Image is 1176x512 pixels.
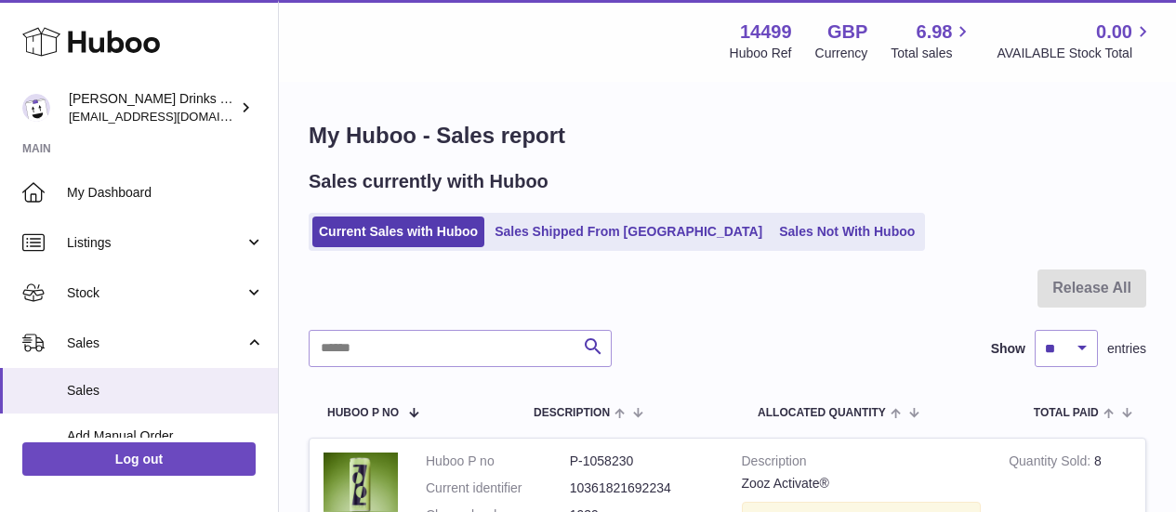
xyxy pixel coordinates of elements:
a: Current Sales with Huboo [312,217,484,247]
span: Sales [67,335,244,352]
label: Show [991,340,1025,358]
img: internalAdmin-14499@internal.huboo.com [22,94,50,122]
span: entries [1107,340,1146,358]
span: Stock [67,284,244,302]
span: Listings [67,234,244,252]
strong: 14499 [740,20,792,45]
strong: GBP [827,20,867,45]
span: AVAILABLE Stock Total [997,45,1154,62]
a: 0.00 AVAILABLE Stock Total [997,20,1154,62]
dt: Current identifier [426,479,570,497]
span: Sales [67,382,264,400]
div: Huboo Ref [730,45,792,62]
span: [EMAIL_ADDRESS][DOMAIN_NAME] [69,109,273,124]
span: Description [534,407,610,419]
div: Zooz Activate® [742,475,982,492]
a: Sales Not With Huboo [773,217,921,247]
span: Huboo P no [327,407,399,419]
div: [PERSON_NAME] Drinks LTD (t/a Zooz) [69,90,236,125]
dd: 10361821692234 [570,479,714,497]
div: Currency [815,45,868,62]
h1: My Huboo - Sales report [309,121,1146,151]
span: Add Manual Order [67,427,264,445]
span: Total paid [1034,407,1099,419]
strong: Quantity Sold [1009,453,1094,473]
h2: Sales currently with Huboo [309,169,548,194]
span: 0.00 [1096,20,1132,45]
a: Sales Shipped From [GEOGRAPHIC_DATA] [488,217,769,247]
strong: Description [742,453,982,475]
span: Total sales [891,45,973,62]
a: 6.98 Total sales [891,20,973,62]
span: ALLOCATED Quantity [758,407,886,419]
a: Log out [22,442,256,476]
span: 6.98 [917,20,953,45]
span: My Dashboard [67,184,264,202]
dt: Huboo P no [426,453,570,470]
dd: P-1058230 [570,453,714,470]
